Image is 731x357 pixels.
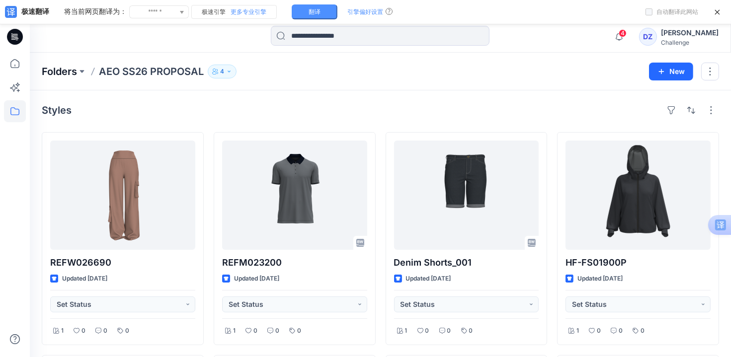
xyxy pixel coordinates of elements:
p: 0 [597,326,601,336]
div: DZ [639,28,657,46]
p: 0 [103,326,107,336]
h4: Styles [42,104,72,116]
p: 4 [220,66,224,77]
p: AEO SS26 PROPOSAL [99,65,204,78]
p: 0 [253,326,257,336]
p: Denim Shorts_001 [394,256,539,270]
p: 0 [447,326,451,336]
p: 0 [297,326,301,336]
div: Challenge [661,39,719,46]
span: 4 [619,29,627,37]
a: REFM023200 [222,141,367,250]
p: 0 [425,326,429,336]
p: Updated [DATE] [62,274,107,284]
button: New [649,63,693,80]
p: 0 [469,326,473,336]
a: Folders [42,65,77,78]
p: Updated [DATE] [577,274,623,284]
p: 0 [275,326,279,336]
p: 1 [576,326,579,336]
p: 0 [125,326,129,336]
p: REFM023200 [222,256,367,270]
p: 0 [641,326,645,336]
div: [PERSON_NAME] [661,27,719,39]
p: 1 [61,326,64,336]
button: 4 [208,65,237,78]
p: 1 [233,326,236,336]
a: HF-FS01900P [566,141,711,250]
a: REFW026690 [50,141,195,250]
p: Updated [DATE] [406,274,451,284]
p: REFW026690 [50,256,195,270]
p: 0 [81,326,85,336]
a: Denim Shorts_001 [394,141,539,250]
p: 1 [405,326,407,336]
p: HF-FS01900P [566,256,711,270]
p: Updated [DATE] [234,274,279,284]
p: 0 [619,326,623,336]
